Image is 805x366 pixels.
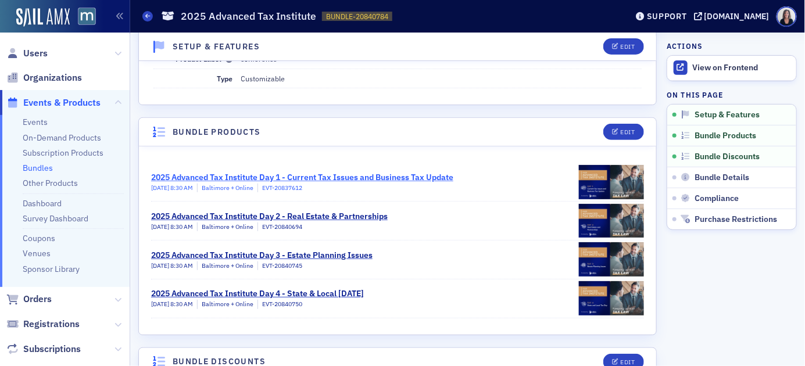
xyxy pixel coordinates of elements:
a: Survey Dashboard [23,213,88,224]
span: Orders [23,293,52,306]
span: Type [217,74,233,83]
span: Bundle Details [695,173,749,183]
div: Edit [620,44,635,50]
div: EVT-20840694 [257,223,302,232]
span: Bundle Discounts [695,152,760,162]
div: [DOMAIN_NAME] [704,11,770,21]
a: Users [6,47,48,60]
span: Subscriptions [23,343,81,356]
h4: Setup & Features [173,41,260,53]
div: Baltimore + Online [197,261,253,271]
span: [DATE] [151,184,170,192]
span: 8:30 AM [170,261,193,270]
span: [DATE] [151,261,170,270]
a: Subscription Products [23,148,103,158]
span: Compliance [695,193,739,204]
button: Edit [603,38,643,55]
a: Other Products [23,178,78,188]
a: View on Frontend [667,56,796,80]
a: Dashboard [23,198,62,209]
div: 2025 Advanced Tax Institute Day 4 - State & Local [DATE] [151,288,364,300]
span: 8:30 AM [170,184,193,192]
button: Edit [603,124,643,140]
span: Events & Products [23,96,101,109]
div: Baltimore + Online [197,223,253,232]
a: Registrations [6,318,80,331]
a: 2025 Advanced Tax Institute Day 1 - Current Tax Issues and Business Tax Update[DATE] 8:30 AMBalti... [151,163,644,201]
h4: Bundle Products [173,126,261,138]
a: Bundles [23,163,53,173]
dd: Customizable [241,69,642,88]
a: View Homepage [70,8,96,27]
span: Purchase Restrictions [695,214,777,225]
div: 2025 Advanced Tax Institute Day 2 - Real Estate & Partnerships [151,210,388,223]
div: Baltimore + Online [197,184,253,193]
button: [DOMAIN_NAME] [694,12,774,20]
span: BUNDLE-20840784 [326,12,388,21]
a: Events [23,117,48,127]
h4: Actions [667,41,703,51]
img: SailAMX [78,8,96,26]
span: Registrations [23,318,80,331]
div: Edit [620,359,635,365]
div: EVT-20840745 [257,261,302,271]
div: Edit [620,129,635,135]
span: Bundle Products [695,131,756,141]
span: Profile [777,6,797,27]
span: Setup & Features [695,110,760,120]
div: Baltimore + Online [197,300,253,309]
div: 2025 Advanced Tax Institute Day 1 - Current Tax Issues and Business Tax Update [151,171,453,184]
a: Organizations [6,71,82,84]
a: On-Demand Products [23,132,101,143]
a: Subscriptions [6,343,81,356]
span: [DATE] [151,300,170,308]
span: Users [23,47,48,60]
a: 2025 Advanced Tax Institute Day 3 - Estate Planning Issues[DATE] 8:30 AMBaltimore + OnlineEVT-208... [151,241,644,279]
h1: 2025 Advanced Tax Institute [181,9,316,23]
div: EVT-20837612 [257,184,302,193]
span: Organizations [23,71,82,84]
a: Coupons [23,233,55,243]
div: Support [647,11,687,21]
span: [DATE] [151,223,170,231]
img: SailAMX [16,8,70,27]
span: 8:30 AM [170,300,193,308]
div: View on Frontend [693,63,790,73]
a: 2025 Advanced Tax Institute Day 2 - Real Estate & Partnerships[DATE] 8:30 AMBaltimore + OnlineEVT... [151,202,644,240]
a: Orders [6,293,52,306]
a: Events & Products [6,96,101,109]
a: Sponsor Library [23,264,80,274]
h4: On this page [667,89,797,100]
a: 2025 Advanced Tax Institute Day 4 - State & Local [DATE][DATE] 8:30 AMBaltimore + OnlineEVT-20840750 [151,279,644,318]
div: 2025 Advanced Tax Institute Day 3 - Estate Planning Issues [151,249,373,261]
a: Venues [23,248,51,259]
span: 8:30 AM [170,223,193,231]
div: EVT-20840750 [257,300,302,309]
